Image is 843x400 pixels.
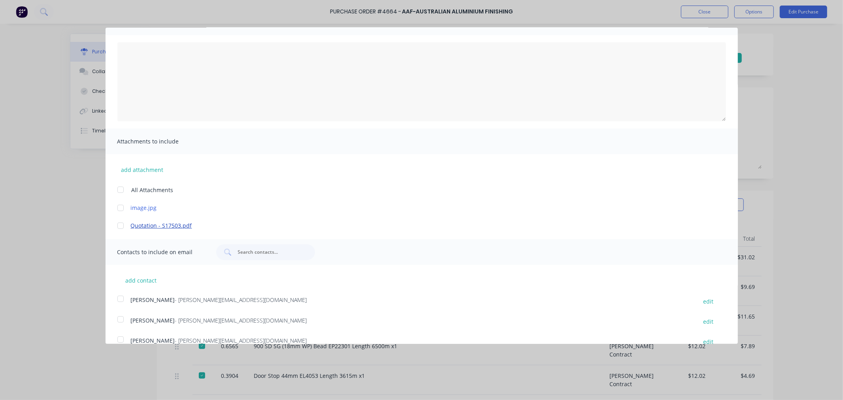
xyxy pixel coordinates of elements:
span: [PERSON_NAME] [131,296,175,304]
button: edit [699,336,719,347]
span: [PERSON_NAME] [131,337,175,344]
input: Search contacts... [237,248,303,256]
button: add contact [117,274,165,286]
button: edit [699,296,719,306]
span: Contacts to include on email [117,247,204,258]
span: All Attachments [132,186,174,194]
span: [PERSON_NAME] [131,317,175,324]
button: add attachment [117,164,168,175]
a: image.jpg [131,204,689,212]
span: Attachments to include [117,136,204,147]
a: Quotation - S17503.pdf [131,221,689,230]
button: edit [699,316,719,327]
span: - [PERSON_NAME][EMAIL_ADDRESS][DOMAIN_NAME] [175,337,307,344]
span: - [PERSON_NAME][EMAIL_ADDRESS][DOMAIN_NAME] [175,296,307,304]
span: - [PERSON_NAME][EMAIL_ADDRESS][DOMAIN_NAME] [175,317,307,324]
